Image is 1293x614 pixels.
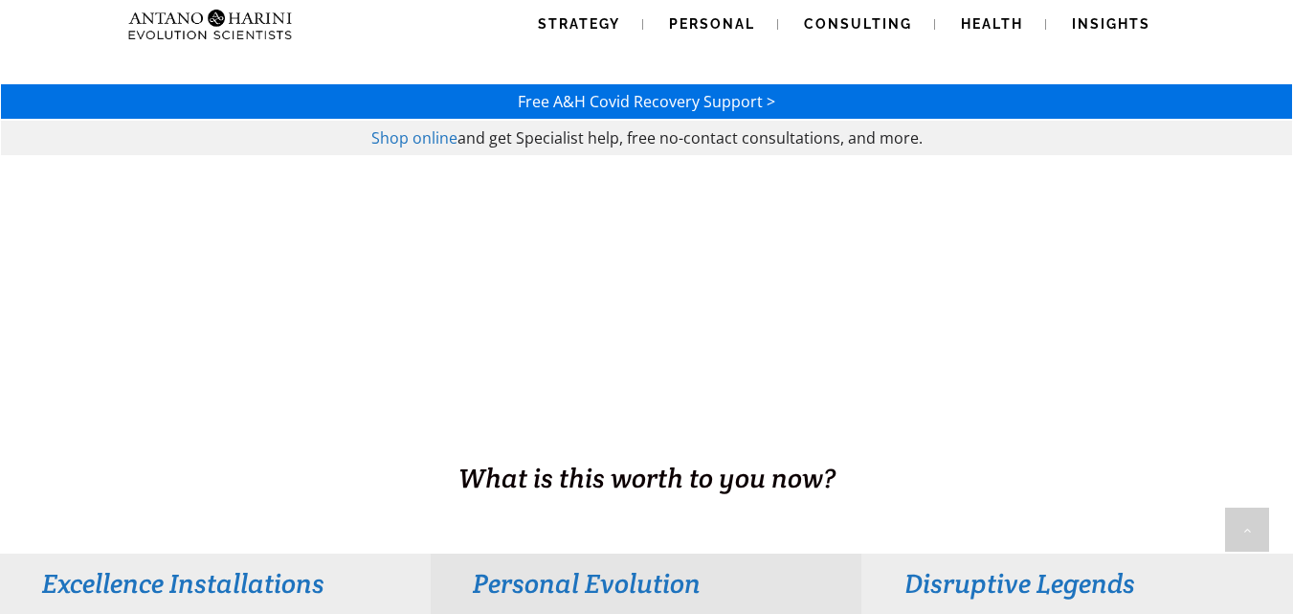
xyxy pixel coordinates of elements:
[42,566,388,601] h3: Excellence Installations
[1072,16,1150,32] span: Insights
[669,16,755,32] span: Personal
[961,16,1023,32] span: Health
[904,566,1250,601] h3: Disruptive Legends
[473,566,818,601] h3: Personal Evolution
[458,461,836,495] span: What is this worth to you now?
[371,127,457,148] a: Shop online
[518,91,775,112] a: Free A&H Covid Recovery Support >
[457,127,923,148] span: and get Specialist help, free no-contact consultations, and more.
[2,419,1291,459] h1: BUSINESS. HEALTH. Family. Legacy
[804,16,912,32] span: Consulting
[538,16,620,32] span: Strategy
